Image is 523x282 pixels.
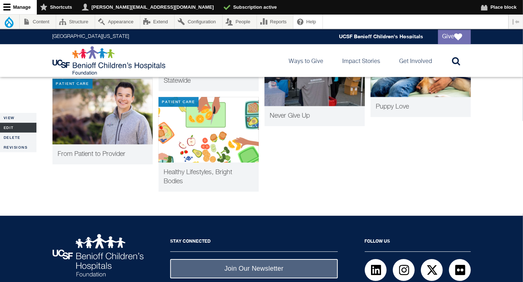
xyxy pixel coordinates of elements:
a: Patient Care From patient to provider From Patient to Provider [52,79,153,164]
a: UCSF Benioff Children's Hospitals [339,34,424,40]
img: Healthy Bodies Healthy Minds [159,97,259,162]
span: Puppy Love [376,103,409,110]
a: Reports [257,15,293,29]
a: Give [438,30,471,44]
a: Structure [56,15,95,29]
a: [GEOGRAPHIC_DATA][US_STATE] [52,34,129,39]
a: Impact Stories [337,44,386,77]
a: Configuration [175,15,222,29]
h2: Follow Us [365,234,471,252]
a: Patient Care Healthy Bodies Healthy Minds Healthy Lifestyles, Bright Bodies [159,97,259,192]
div: Patient Care [52,79,93,89]
h2: Stay Connected [170,234,338,252]
a: Ways to Give [283,44,329,77]
span: Mental Health Portal for Kids and Young Adults Goes Statewide [164,59,244,84]
span: From Patient to Provider [58,151,126,157]
img: UCSF Benioff Children's Hospitals [52,234,144,277]
img: From patient to provider [52,79,153,144]
div: Patient Care [159,97,199,107]
button: Vertical orientation [509,15,523,29]
span: Healthy Lifestyles, Bright Bodies [164,169,233,185]
span: Never Give Up [270,113,310,119]
a: Patient Care Chris holding up a survivor tee shirt Never Give Up [265,40,365,126]
img: Logo for UCSF Benioff Children's Hospitals Foundation [52,46,167,75]
a: Join Our Newsletter [170,259,338,278]
a: Help [293,15,323,29]
a: Content [20,15,56,29]
a: Get Involved [394,44,438,77]
a: People [223,15,257,29]
a: Appearance [95,15,140,29]
a: Extend [140,15,175,29]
